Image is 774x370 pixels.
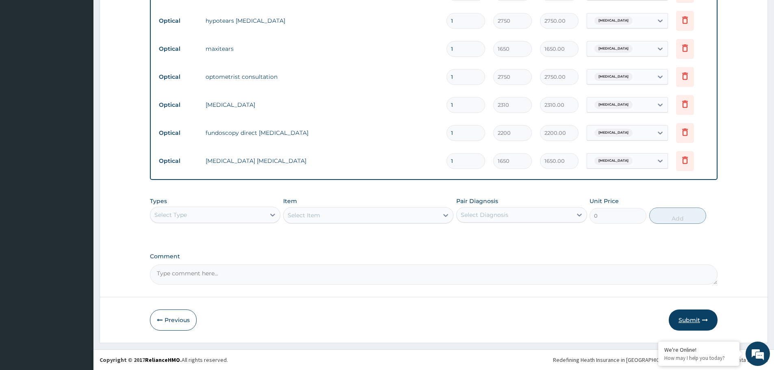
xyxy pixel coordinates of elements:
[461,211,508,219] div: Select Diagnosis
[15,41,33,61] img: d_794563401_company_1708531726252_794563401
[100,356,182,364] strong: Copyright © 2017 .
[155,13,202,28] td: Optical
[202,97,442,113] td: [MEDICAL_DATA]
[155,154,202,169] td: Optical
[155,41,202,56] td: Optical
[456,197,498,205] label: Pair Diagnosis
[594,17,633,25] span: [MEDICAL_DATA]
[594,101,633,109] span: [MEDICAL_DATA]
[664,346,733,353] div: We're Online!
[202,69,442,85] td: optometrist consultation
[4,222,155,250] textarea: Type your message and hit 'Enter'
[133,4,153,24] div: Minimize live chat window
[150,253,718,260] label: Comment
[155,97,202,113] td: Optical
[649,208,706,224] button: Add
[155,125,202,141] td: Optical
[202,41,442,57] td: maxitears
[594,157,633,165] span: [MEDICAL_DATA]
[283,197,297,205] label: Item
[145,356,180,364] a: RelianceHMO
[150,198,167,205] label: Types
[669,309,718,331] button: Submit
[154,211,187,219] div: Select Type
[42,45,137,56] div: Chat with us now
[594,45,633,53] span: [MEDICAL_DATA]
[594,129,633,137] span: [MEDICAL_DATA]
[202,13,442,29] td: hypotears [MEDICAL_DATA]
[553,356,768,364] div: Redefining Heath Insurance in [GEOGRAPHIC_DATA] using Telemedicine and Data Science!
[93,349,774,370] footer: All rights reserved.
[202,153,442,169] td: [MEDICAL_DATA] [MEDICAL_DATA]
[150,309,197,331] button: Previous
[590,197,619,205] label: Unit Price
[594,73,633,81] span: [MEDICAL_DATA]
[155,69,202,84] td: Optical
[202,125,442,141] td: fundoscopy direct [MEDICAL_DATA]
[664,355,733,361] p: How may I help you today?
[47,102,112,184] span: We're online!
